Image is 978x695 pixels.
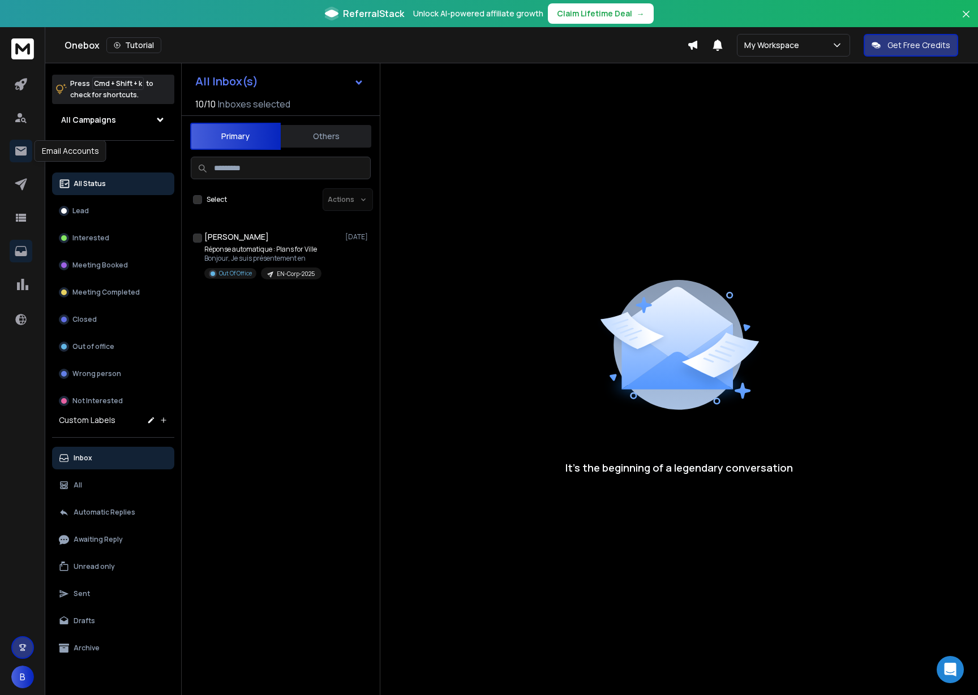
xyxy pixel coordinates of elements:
[52,637,174,659] button: Archive
[52,390,174,412] button: Not Interested
[74,179,106,188] p: All Status
[937,656,964,683] div: Open Intercom Messenger
[744,40,804,51] p: My Workspace
[74,644,100,653] p: Archive
[59,415,115,426] h3: Custom Labels
[74,508,135,517] p: Automatic Replies
[281,124,371,149] button: Others
[887,40,950,51] p: Get Free Credits
[11,666,34,688] button: B
[548,3,654,24] button: Claim Lifetime Deal→
[74,454,92,463] p: Inbox
[219,269,252,278] p: Out Of Office
[864,34,958,57] button: Get Free Credits
[277,270,315,278] p: EN-Corp-2025
[195,97,216,111] span: 10 / 10
[52,150,174,166] h3: Filters
[52,109,174,131] button: All Campaigns
[72,288,140,297] p: Meeting Completed
[72,206,89,215] p: Lead
[72,342,114,351] p: Out of office
[52,610,174,632] button: Drafts
[345,232,371,241] p: [DATE]
[52,528,174,551] button: Awaiting Reply
[52,172,174,195] button: All Status
[204,231,269,243] h1: [PERSON_NAME]
[106,37,161,53] button: Tutorial
[72,261,128,270] p: Meeting Booked
[35,140,106,162] div: Email Accounts
[74,589,90,598] p: Sent
[52,501,174,524] button: Automatic Replies
[74,562,115,571] p: Unread only
[52,335,174,358] button: Out of office
[52,555,174,578] button: Unread only
[186,70,373,93] button: All Inbox(s)
[72,315,97,324] p: Closed
[74,535,123,544] p: Awaiting Reply
[74,616,95,625] p: Drafts
[72,396,123,405] p: Not Interested
[52,281,174,304] button: Meeting Completed
[52,447,174,469] button: Inbox
[207,195,227,204] label: Select
[565,460,793,476] p: It’s the beginning of a legendary conversation
[52,582,174,605] button: Sent
[190,123,281,150] button: Primary
[52,227,174,249] button: Interested
[52,474,174,497] button: All
[70,78,153,101] p: Press to check for shortcuts.
[413,8,543,19] p: Unlock AI-powered affiliate growth
[52,308,174,331] button: Closed
[218,97,290,111] h3: Inboxes selected
[74,481,82,490] p: All
[72,234,109,243] p: Interested
[959,7,973,34] button: Close banner
[52,254,174,277] button: Meeting Booked
[204,254,321,263] p: Bonjour, Je suis présentement en
[65,37,687,53] div: Onebox
[52,362,174,385] button: Wrong person
[61,114,116,126] h1: All Campaigns
[195,76,258,87] h1: All Inbox(s)
[52,200,174,222] button: Lead
[204,245,321,254] p: Réponse automatique : Plans for Ville
[92,77,144,90] span: Cmd + Shift + k
[637,8,645,19] span: →
[343,7,404,20] span: ReferralStack
[72,369,121,378] p: Wrong person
